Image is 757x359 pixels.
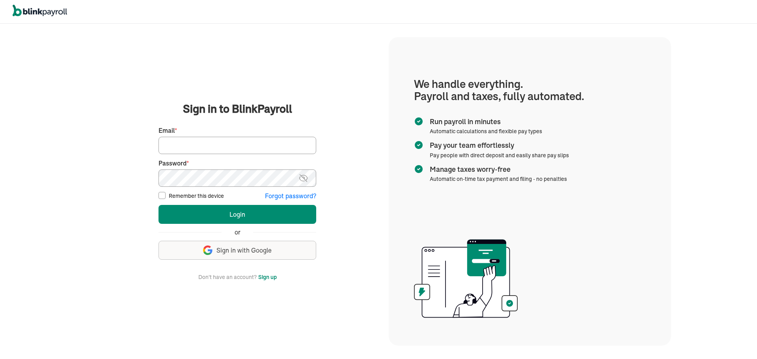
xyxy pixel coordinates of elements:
img: logo [13,5,67,17]
span: Run payroll in minutes [430,117,539,127]
span: Automatic calculations and flexible pay types [430,128,542,135]
img: checkmark [414,117,423,126]
span: Automatic on-time tax payment and filing - no penalties [430,175,567,182]
img: checkmark [414,140,423,150]
span: Pay people with direct deposit and easily share pay slips [430,152,569,159]
span: Don't have an account? [198,272,257,282]
span: Manage taxes worry-free [430,164,564,175]
button: Forgot password? [265,192,316,201]
button: Sign up [258,272,277,282]
button: Login [158,205,316,224]
h1: We handle everything. Payroll and taxes, fully automated. [414,78,646,102]
img: illustration [414,237,518,320]
button: Sign in with Google [158,241,316,260]
label: Password [158,159,316,168]
img: checkmark [414,164,423,174]
span: Sign in with Google [216,246,272,255]
img: google [203,246,213,255]
span: Pay your team effortlessly [430,140,566,151]
img: eye [298,173,308,183]
label: Remember this device [169,192,224,200]
label: Email [158,126,316,135]
input: Your email address [158,137,316,154]
span: or [235,228,241,237]
span: Sign in to BlinkPayroll [183,101,292,117]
